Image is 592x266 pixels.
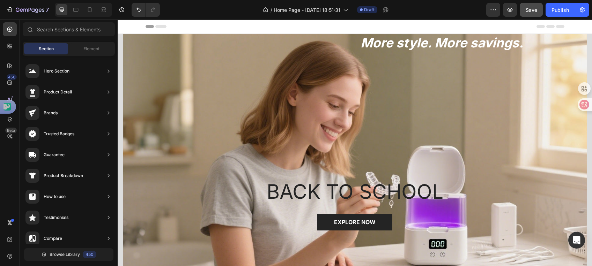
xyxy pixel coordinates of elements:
[83,251,96,258] div: 450
[520,3,543,17] button: Save
[200,194,275,211] a: EXPLORE NOW
[568,232,585,249] div: Open Intercom Messenger
[44,214,68,221] div: Testimonials
[46,6,49,14] p: 7
[552,6,569,14] div: Publish
[64,159,411,185] p: BACK TO SCHOOL
[546,3,575,17] button: Publish
[44,109,58,116] div: Brands
[44,193,66,200] div: How to use
[44,89,72,96] div: Product Detail
[118,20,592,266] iframe: Design area
[7,74,17,80] div: 450
[44,151,65,158] div: Guarantee
[23,22,115,36] input: Search Sections & Elements
[3,3,52,17] button: 7
[83,46,99,52] span: Element
[216,198,258,207] div: EXPLORE NOW
[237,9,411,54] h2: Rich Text Editor. Editing area: main
[44,172,83,179] div: Product Breakdown
[44,130,74,137] div: Trusted Badges
[274,6,340,14] span: Home Page - [DATE] 18:51:31
[271,6,272,14] span: /
[243,15,406,48] p: More style. More savings.
[39,46,54,52] span: Section
[44,235,62,242] div: Compare
[526,7,537,13] span: Save
[364,7,375,13] span: Draft
[44,68,69,75] div: Hero Section
[50,251,80,258] span: Browse Library
[24,248,113,261] button: Browse Library450
[5,128,17,133] div: Beta
[132,3,160,17] div: Undo/Redo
